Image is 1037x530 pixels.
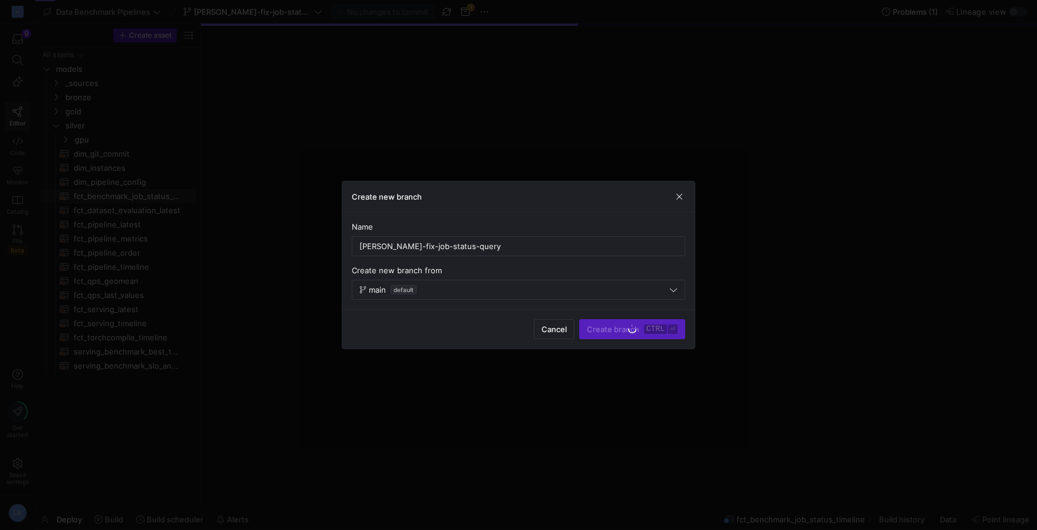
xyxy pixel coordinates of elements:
button: maindefault [352,280,685,300]
div: Create new branch from [352,266,685,275]
button: Cancel [534,319,574,339]
span: main [369,285,386,294]
div: Name [352,222,685,231]
h3: Create new branch [352,192,422,201]
input: Branch name [359,241,678,251]
span: Cancel [541,324,567,334]
span: default [391,285,417,294]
